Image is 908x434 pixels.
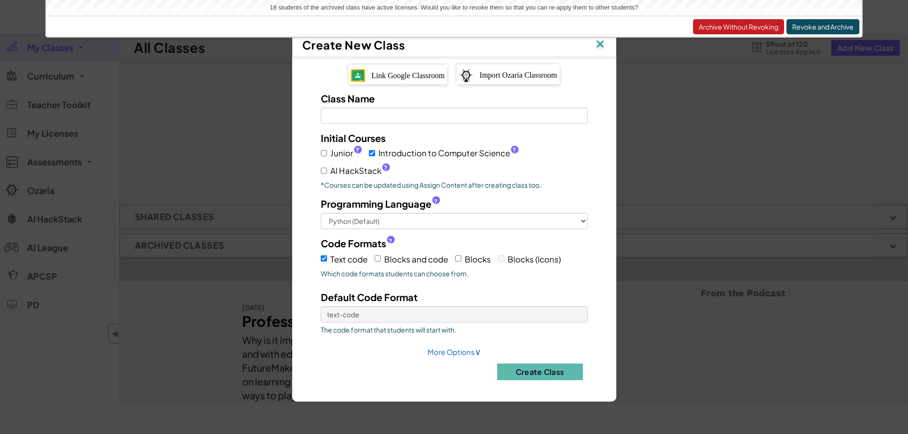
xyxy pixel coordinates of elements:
span: Junior [330,146,362,160]
img: IconClose.svg [594,38,606,52]
span: Text code [330,254,367,264]
input: AI HackStack? [321,168,327,174]
span: ? [434,198,438,205]
span: AI HackStack [330,164,390,178]
span: The code format that students will start with. [321,325,588,334]
span: Blocks and code [384,254,448,264]
span: Link Google Classroom [371,71,445,80]
span: ? [356,146,359,154]
label: Initial Courses [321,131,386,145]
span: ? [388,237,392,245]
p: *Courses can be updated using Assign Content after creating class too. [321,180,588,190]
input: Junior? [321,150,327,156]
input: Text code [321,255,327,262]
span: Blocks (Icons) [508,254,561,264]
a: More Options [428,347,481,356]
input: Blocks [455,255,461,262]
button: Archive Without Revoking [693,19,784,34]
span: Introduction to Computer Science [378,146,519,160]
span: Import Ozaria Classroom [480,71,557,79]
span: ? [384,164,388,172]
button: Create Class [497,363,583,380]
span: Create New Class [302,38,405,52]
input: Blocks (Icons) [498,255,504,262]
span: Programming Language [321,197,431,211]
img: ozaria-logo.png [459,69,473,82]
span: Default Code Format [321,291,418,303]
span: 18 students of the archived class have active licenses. Would you like to revoke them so that you... [270,4,638,11]
button: Revoke and Archive [786,19,859,34]
span: Code Formats [321,236,386,250]
input: Introduction to Computer Science? [369,150,375,156]
span: ∨ [475,346,481,357]
img: IconGoogleClassroom.svg [351,69,365,81]
span: Class Name [321,92,375,104]
span: Which code formats students can choose from. [321,269,588,278]
span: Blocks [465,254,491,264]
input: Blocks and code [375,255,381,262]
span: ? [512,146,516,154]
